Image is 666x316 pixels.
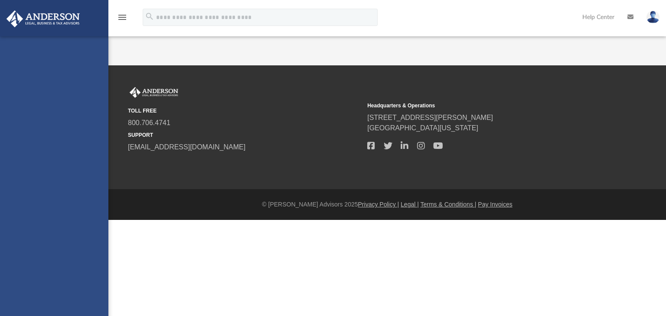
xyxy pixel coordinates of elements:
[421,201,477,208] a: Terms & Conditions |
[128,87,180,98] img: Anderson Advisors Platinum Portal
[128,143,245,151] a: [EMAIL_ADDRESS][DOMAIN_NAME]
[4,10,82,27] img: Anderson Advisors Platinum Portal
[117,12,127,23] i: menu
[646,11,659,23] img: User Pic
[401,201,419,208] a: Legal |
[117,16,127,23] a: menu
[145,12,154,21] i: search
[128,131,361,139] small: SUPPORT
[108,200,666,209] div: © [PERSON_NAME] Advisors 2025
[128,107,361,115] small: TOLL FREE
[367,124,478,132] a: [GEOGRAPHIC_DATA][US_STATE]
[367,102,601,110] small: Headquarters & Operations
[358,201,399,208] a: Privacy Policy |
[367,114,493,121] a: [STREET_ADDRESS][PERSON_NAME]
[128,119,170,126] a: 800.706.4741
[478,201,512,208] a: Pay Invoices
